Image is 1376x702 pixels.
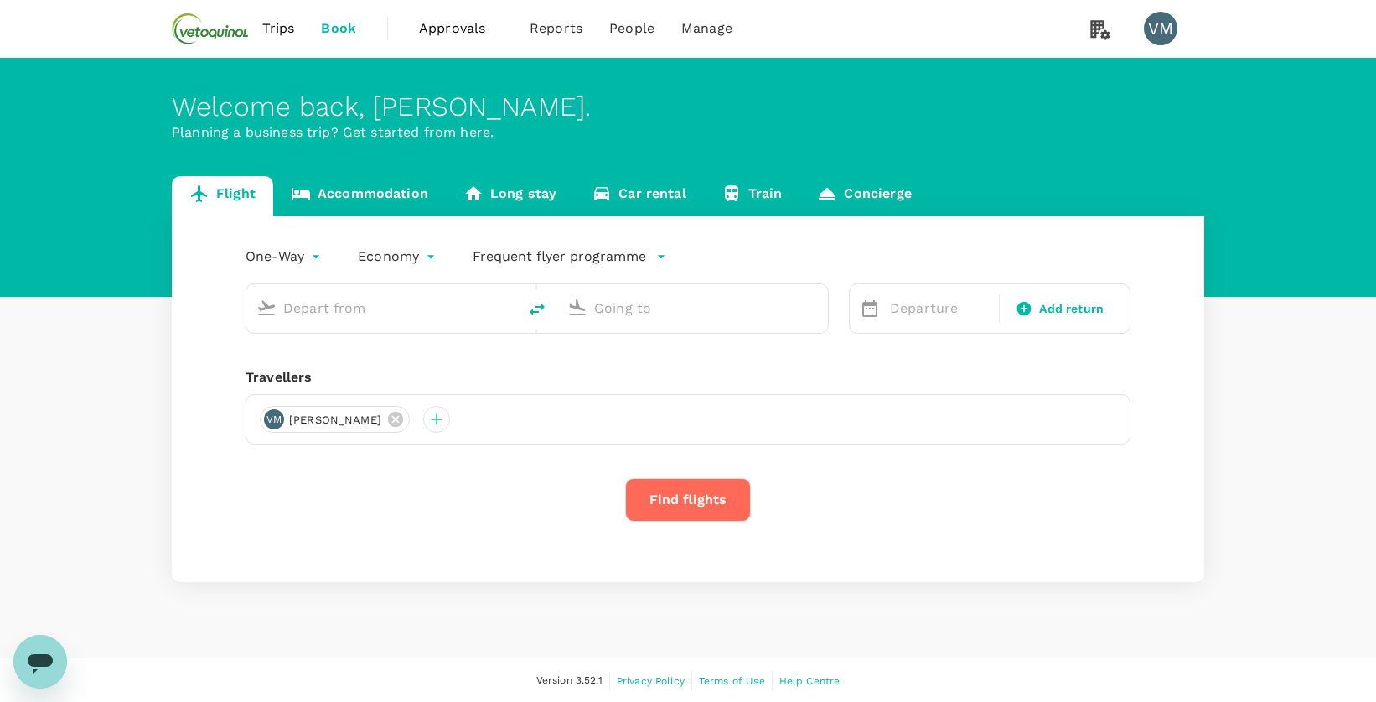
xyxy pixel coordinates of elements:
div: Welcome back , [PERSON_NAME] . [172,91,1204,122]
button: Frequent flyer programme [473,247,666,267]
button: Open [505,306,509,309]
a: Concierge [799,176,929,216]
p: Departure [890,299,989,319]
div: One-Way [246,243,324,270]
p: Frequent flyer programme [473,247,646,267]
button: Open [816,306,820,309]
span: People [609,18,654,39]
span: [PERSON_NAME] [279,412,391,429]
span: Approvals [419,18,503,39]
a: Flight [172,176,273,216]
img: Vetoquinol Australia Pty Limited [172,10,249,47]
a: Privacy Policy [617,672,685,690]
div: Travellers [246,367,1130,387]
span: Version 3.52.1 [536,673,603,689]
a: Train [704,176,800,216]
div: VM [264,409,284,429]
div: VM [1144,12,1177,45]
span: Manage [681,18,732,39]
a: Long stay [446,176,574,216]
span: Terms of Use [699,675,765,687]
span: Book [321,18,356,39]
a: Help Centre [779,672,841,690]
span: Reports [530,18,582,39]
iframe: Button to launch messaging window [13,635,67,689]
input: Going to [594,295,793,321]
div: VM[PERSON_NAME] [260,406,410,433]
p: Planning a business trip? Get started from here. [172,122,1204,143]
span: Privacy Policy [617,675,685,687]
div: Economy [358,243,439,270]
span: Add return [1039,300,1104,318]
button: delete [517,289,557,330]
a: Terms of Use [699,672,765,690]
a: Accommodation [273,176,446,216]
a: Car rental [574,176,704,216]
span: Trips [262,18,295,39]
input: Depart from [283,295,482,321]
button: Find flights [625,478,751,522]
span: Help Centre [779,675,841,687]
